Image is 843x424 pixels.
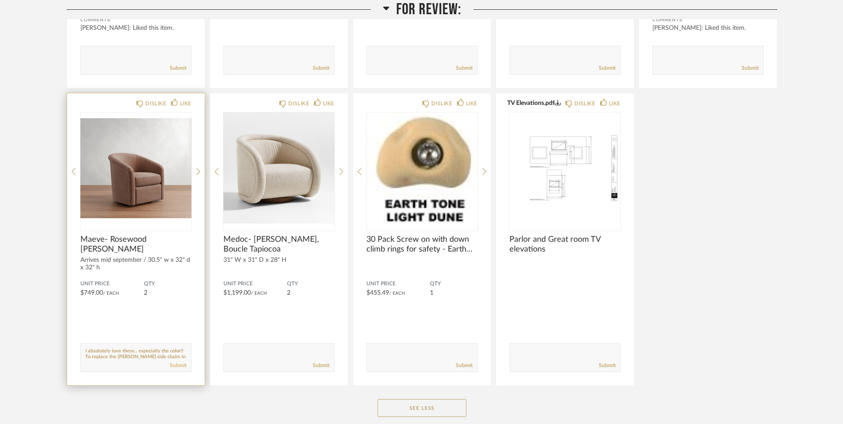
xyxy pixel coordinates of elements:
[170,362,187,369] a: Submit
[145,99,166,108] div: DISLIKE
[599,64,616,72] a: Submit
[223,112,334,224] div: 0
[466,99,477,108] div: LIKE
[430,280,477,288] span: QTY
[80,112,191,224] div: 0
[366,280,430,288] span: Unit Price
[103,291,119,296] span: / Each
[366,290,389,296] span: $455.49
[287,280,334,288] span: QTY
[742,64,759,72] a: Submit
[223,112,334,224] img: undefined
[80,256,191,272] div: Arrives mid september / 30.5" w x 32" d x 32" h
[287,290,290,296] span: 2
[389,291,405,296] span: / Each
[80,112,191,224] img: undefined
[456,362,473,369] a: Submit
[652,24,763,32] div: [PERSON_NAME]: Liked this item.
[223,235,334,254] span: Medoc- [PERSON_NAME], Boucle Tapiocoa
[80,16,191,24] div: Comments:
[80,280,144,288] span: Unit Price
[80,235,191,254] span: Maeve- Rosewood [PERSON_NAME]
[609,99,620,108] div: LIKE
[144,290,147,296] span: 2
[507,99,561,106] button: TV Elevations.pdf
[378,399,466,417] button: See Less
[431,99,452,108] div: DISLIKE
[574,99,595,108] div: DISLIKE
[366,235,477,254] span: 30 Pack Screw on with down climb rings for safety - Earth tone light dune
[170,64,187,72] a: Submit
[599,362,616,369] a: Submit
[456,64,473,72] a: Submit
[313,64,330,72] a: Submit
[652,16,763,24] div: Comments:
[509,112,620,224] div: 0
[180,99,191,108] div: LIKE
[223,256,334,264] div: 31" W x 31" D x 28" H
[288,99,309,108] div: DISLIKE
[430,290,433,296] span: 1
[251,291,267,296] span: / Each
[313,362,330,369] a: Submit
[80,290,103,296] span: $749.00
[223,290,251,296] span: $1,199.00
[144,280,191,288] span: QTY
[323,99,334,108] div: LIKE
[223,280,287,288] span: Unit Price
[509,112,620,224] img: undefined
[366,112,477,224] div: 0
[509,235,620,254] span: Parlor and Great room TV elevations
[366,112,477,224] img: undefined
[80,24,191,32] div: [PERSON_NAME]: Liked this item.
